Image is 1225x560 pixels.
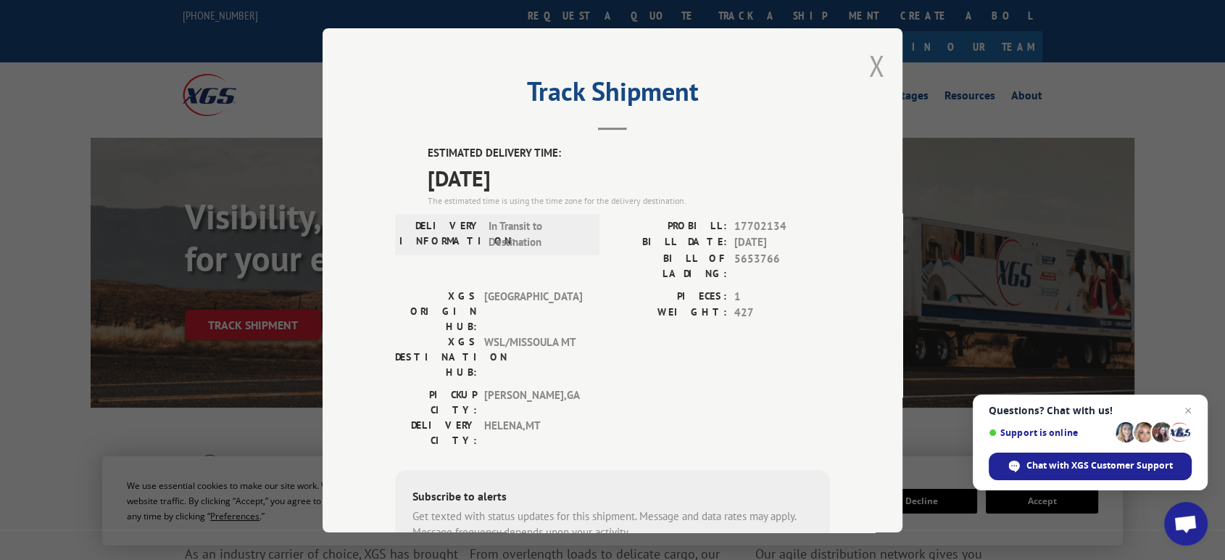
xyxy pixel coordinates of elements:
label: PROBILL: [612,218,727,234]
span: In Transit to Destination [489,218,586,250]
div: The estimated time is using the time zone for the delivery destination. [428,194,830,207]
span: Chat with XGS Customer Support [1026,459,1173,472]
div: Chat with XGS Customer Support [989,453,1192,480]
label: PIECES: [612,288,727,305]
label: BILL DATE: [612,234,727,251]
label: XGS DESTINATION HUB: [395,334,477,379]
label: XGS ORIGIN HUB: [395,288,477,334]
div: Subscribe to alerts [412,487,813,508]
label: WEIGHT: [612,305,727,321]
span: [GEOGRAPHIC_DATA] [484,288,582,334]
span: 17702134 [734,218,830,234]
label: BILL OF LADING: [612,250,727,281]
label: DELIVERY INFORMATION: [399,218,481,250]
button: Close modal [868,46,884,85]
label: PICKUP CITY: [395,387,477,417]
span: [DATE] [734,234,830,251]
span: HELENA , MT [484,417,582,448]
span: Questions? Chat with us! [989,405,1192,416]
label: DELIVERY CITY: [395,417,477,448]
label: ESTIMATED DELIVERY TIME: [428,145,830,162]
span: Close chat [1179,402,1197,419]
span: 1 [734,288,830,305]
div: Open chat [1164,502,1208,545]
div: Get texted with status updates for this shipment. Message and data rates may apply. Message frequ... [412,508,813,540]
span: 427 [734,305,830,321]
span: [PERSON_NAME] , GA [484,387,582,417]
span: [DATE] [428,161,830,194]
h2: Track Shipment [395,81,830,109]
span: Support is online [989,427,1110,438]
span: 5653766 [734,250,830,281]
span: WSL/MISSOULA MT [484,334,582,379]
